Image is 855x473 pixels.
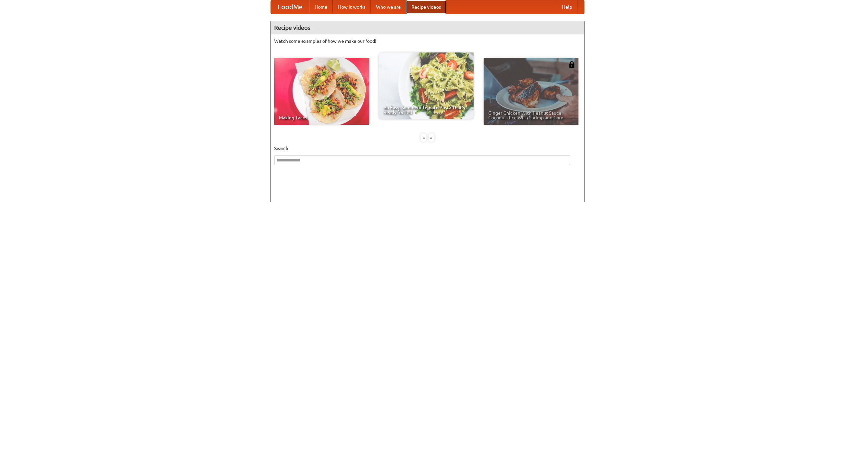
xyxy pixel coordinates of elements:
a: Home [309,0,333,14]
span: An Easy, Summery Tomato Pasta That's Ready for Fall [383,105,469,115]
p: Watch some examples of how we make our food! [274,38,581,44]
a: Making Tacos [274,58,369,125]
a: An Easy, Summery Tomato Pasta That's Ready for Fall [379,52,474,119]
h4: Recipe videos [271,21,584,34]
a: How it works [333,0,371,14]
span: Making Tacos [279,115,364,120]
div: » [429,133,435,142]
img: 483408.png [568,61,575,68]
h5: Search [274,145,581,152]
a: Who we are [371,0,406,14]
a: Help [557,0,577,14]
a: FoodMe [271,0,309,14]
div: « [420,133,426,142]
a: Recipe videos [406,0,446,14]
